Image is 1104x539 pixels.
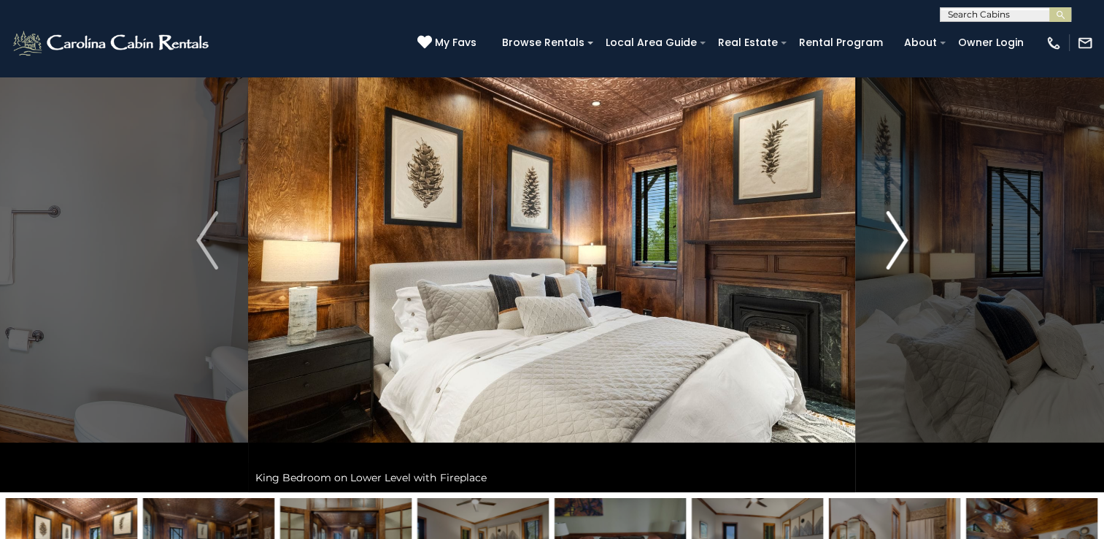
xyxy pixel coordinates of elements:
[897,31,944,54] a: About
[11,28,213,58] img: White-1-2.png
[951,31,1031,54] a: Owner Login
[1046,35,1062,51] img: phone-regular-white.png
[248,463,855,492] div: King Bedroom on Lower Level with Fireplace
[417,35,480,51] a: My Favs
[435,35,476,50] span: My Favs
[196,211,218,269] img: arrow
[598,31,704,54] a: Local Area Guide
[711,31,785,54] a: Real Estate
[792,31,890,54] a: Rental Program
[886,211,908,269] img: arrow
[495,31,592,54] a: Browse Rentals
[1077,35,1093,51] img: mail-regular-white.png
